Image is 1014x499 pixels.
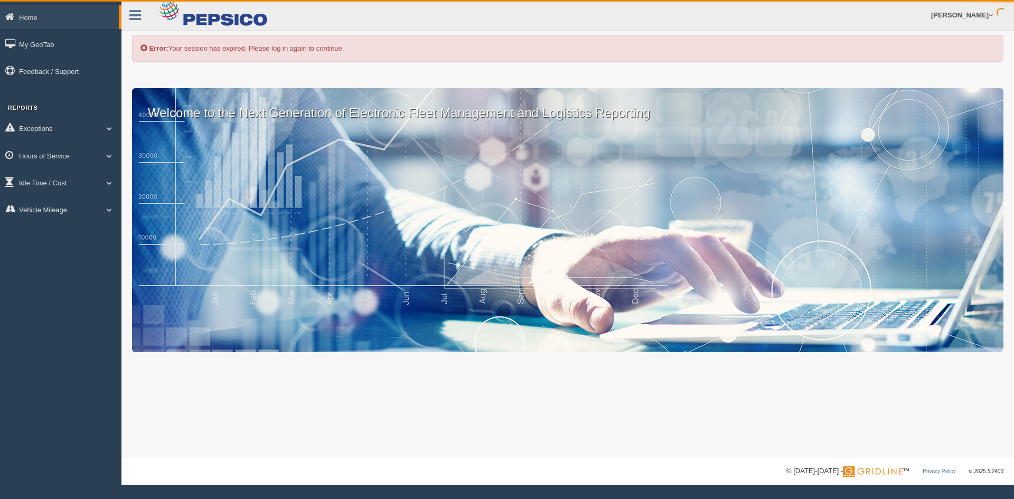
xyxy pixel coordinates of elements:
div: Your session has expired. Please log in again to continue. [132,35,1003,62]
b: Error: [149,44,168,52]
span: v. 2025.5.2403 [969,468,1003,474]
p: Welcome to the Next Generation of Electronic Fleet Management and Logistics Reporting [132,88,1003,122]
img: Gridline [843,466,903,477]
div: © [DATE]-[DATE] - ™ [786,466,1003,477]
a: Privacy Policy [923,468,955,474]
